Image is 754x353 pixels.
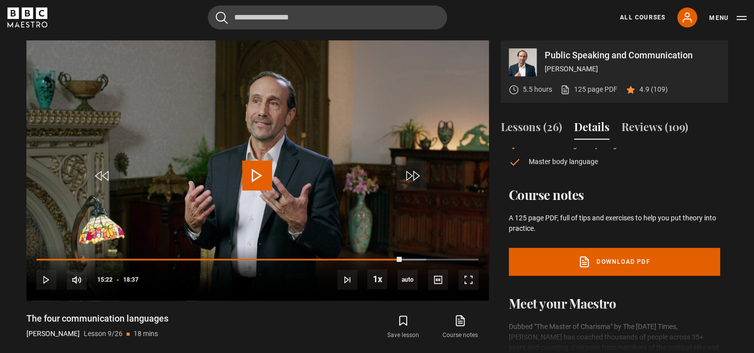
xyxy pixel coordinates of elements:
[709,13,747,23] button: Toggle navigation
[398,270,418,290] div: Current quality: 720p
[26,313,168,325] h1: The four communication languages
[26,40,489,301] video-js: Video Player
[117,276,119,283] span: -
[84,329,123,339] p: Lesson 9/26
[560,84,617,95] a: 125 page PDF
[545,51,720,60] p: Public Speaking and Communication
[639,84,668,95] p: 4.9 (109)
[375,313,432,342] button: Save lesson
[134,329,158,339] p: 18 mins
[337,270,357,290] button: Next Lesson
[509,248,720,276] a: Download PDF
[620,13,665,22] a: All Courses
[123,271,139,289] span: 18:37
[509,296,720,312] h2: Meet your Maestro
[509,187,720,203] h2: Course notes
[26,329,80,339] p: [PERSON_NAME]
[208,5,447,29] input: Search
[67,270,87,290] button: Mute
[509,157,720,167] li: Master body language
[36,259,478,261] div: Progress Bar
[428,270,448,290] button: Captions
[509,140,720,151] li: Connect through storytelling
[574,119,609,140] button: Details
[398,270,418,290] span: auto
[432,313,488,342] a: Course notes
[545,64,720,74] p: [PERSON_NAME]
[458,270,478,290] button: Fullscreen
[621,119,688,140] button: Reviews (109)
[36,270,56,290] button: Play
[523,84,552,95] p: 5.5 hours
[509,213,720,234] p: A 125 page PDF, full of tips and exercises to help you put theory into practice.
[367,269,387,289] button: Playback Rate
[216,11,228,24] button: Submit the search query
[97,271,113,289] span: 15:22
[7,7,47,27] svg: BBC Maestro
[501,119,562,140] button: Lessons (26)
